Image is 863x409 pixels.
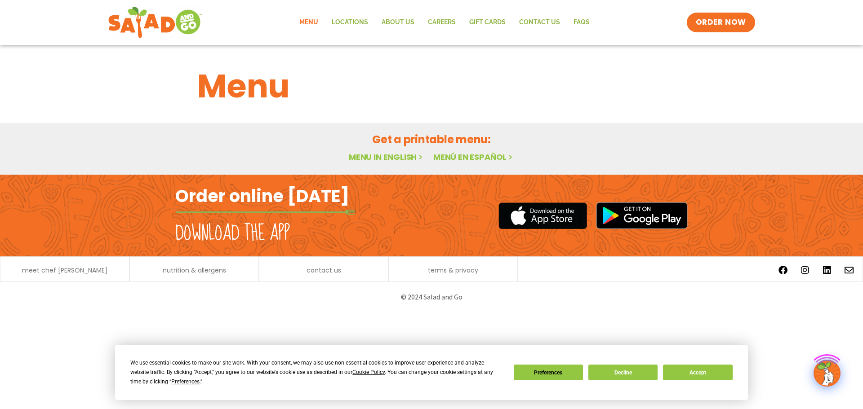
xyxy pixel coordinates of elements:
[498,201,587,230] img: appstore
[171,378,200,385] span: Preferences
[663,365,732,380] button: Accept
[22,267,107,273] a: meet chef [PERSON_NAME]
[349,151,424,163] a: Menu in English
[567,12,596,33] a: FAQs
[687,13,755,32] a: ORDER NOW
[325,12,375,33] a: Locations
[421,12,463,33] a: Careers
[180,291,683,303] p: © 2024 Salad and Go
[115,345,748,400] div: Cookie Consent Prompt
[293,12,596,33] nav: Menu
[696,17,746,28] span: ORDER NOW
[108,4,203,40] img: new-SAG-logo-768×292
[463,12,512,33] a: GIFT CARDS
[514,365,583,380] button: Preferences
[175,221,290,246] h2: Download the app
[428,267,478,273] a: terms & privacy
[588,365,658,380] button: Decline
[197,62,666,110] h1: Menu
[596,202,688,229] img: google_play
[130,358,503,387] div: We use essential cookies to make our site work. With your consent, we may also use non-essential ...
[197,132,666,147] h2: Get a printable menu:
[293,12,325,33] a: Menu
[512,12,567,33] a: Contact Us
[375,12,421,33] a: About Us
[175,185,349,207] h2: Order online [DATE]
[352,369,385,375] span: Cookie Policy
[433,151,514,163] a: Menú en español
[307,267,341,273] a: contact us
[175,210,355,215] img: fork
[163,267,226,273] a: nutrition & allergens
